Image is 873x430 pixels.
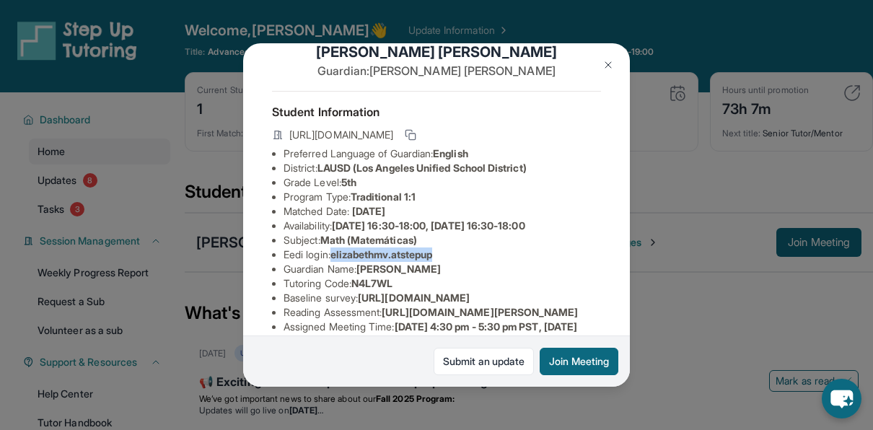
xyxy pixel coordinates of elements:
h1: [PERSON_NAME] [PERSON_NAME] [272,42,601,62]
span: [DATE] [352,205,385,217]
button: Copy link [402,126,419,144]
span: 5th [341,176,356,188]
h4: Student Information [272,103,601,120]
button: Join Meeting [540,348,618,375]
span: elizabethmv.atstepup [330,248,432,260]
li: Reading Assessment : [284,305,601,320]
span: [DATE] 16:30-18:00, [DATE] 16:30-18:00 [332,219,525,232]
li: Eedi login : [284,247,601,262]
span: [PERSON_NAME] [356,263,441,275]
span: Traditional 1:1 [351,190,416,203]
span: Math (Matemáticas) [320,234,417,246]
li: Guardian Name : [284,262,601,276]
p: Guardian: [PERSON_NAME] [PERSON_NAME] [272,62,601,79]
li: Subject : [284,233,601,247]
span: [URL][DOMAIN_NAME] [289,128,393,142]
span: [URL][DOMAIN_NAME] [358,291,470,304]
span: LAUSD (Los Angeles Unified School District) [317,162,527,174]
span: English [433,147,468,159]
button: chat-button [822,379,861,418]
li: Preferred Language of Guardian: [284,146,601,161]
img: Close Icon [602,59,614,71]
li: Baseline survey : [284,291,601,305]
li: District: [284,161,601,175]
li: Program Type: [284,190,601,204]
li: Grade Level: [284,175,601,190]
li: Availability: [284,219,601,233]
span: [URL][DOMAIN_NAME][PERSON_NAME] [382,306,578,318]
span: [DATE] 4:30 pm - 5:30 pm PST, [DATE] 4:30 pm - 5:30 pm PST [284,320,577,347]
li: Tutoring Code : [284,276,601,291]
li: Matched Date: [284,204,601,219]
span: N4L7WL [351,277,392,289]
li: Assigned Meeting Time : [284,320,601,348]
a: Submit an update [434,348,534,375]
